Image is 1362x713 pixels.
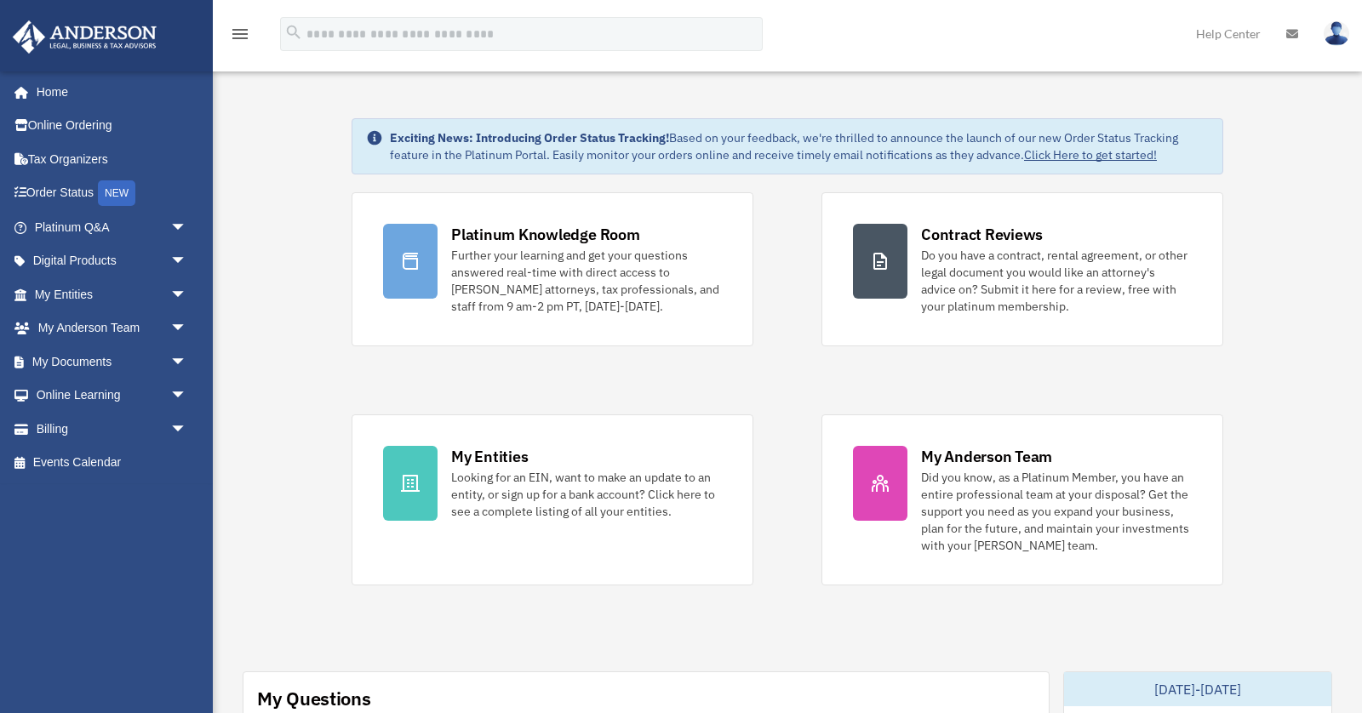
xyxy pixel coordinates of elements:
[170,244,204,279] span: arrow_drop_down
[390,130,669,145] strong: Exciting News: Introducing Order Status Tracking!
[12,277,213,311] a: My Entitiesarrow_drop_down
[451,224,640,245] div: Platinum Knowledge Room
[284,23,303,42] i: search
[257,686,371,711] div: My Questions
[821,414,1223,585] a: My Anderson Team Did you know, as a Platinum Member, you have an entire professional team at your...
[1324,21,1349,46] img: User Pic
[352,414,753,585] a: My Entities Looking for an EIN, want to make an update to an entity, or sign up for a bank accoun...
[921,247,1192,315] div: Do you have a contract, rental agreement, or other legal document you would like an attorney's ad...
[921,446,1052,467] div: My Anderson Team
[170,210,204,245] span: arrow_drop_down
[1024,147,1157,163] a: Click Here to get started!
[12,379,213,413] a: Online Learningarrow_drop_down
[170,345,204,379] span: arrow_drop_down
[230,24,250,44] i: menu
[1064,672,1331,706] div: [DATE]-[DATE]
[12,75,204,109] a: Home
[12,345,213,379] a: My Documentsarrow_drop_down
[12,244,213,278] a: Digital Productsarrow_drop_down
[8,20,162,54] img: Anderson Advisors Platinum Portal
[170,379,204,414] span: arrow_drop_down
[921,224,1043,245] div: Contract Reviews
[12,210,213,244] a: Platinum Q&Aarrow_drop_down
[12,176,213,211] a: Order StatusNEW
[98,180,135,206] div: NEW
[170,412,204,447] span: arrow_drop_down
[921,469,1192,554] div: Did you know, as a Platinum Member, you have an entire professional team at your disposal? Get th...
[230,30,250,44] a: menu
[170,311,204,346] span: arrow_drop_down
[821,192,1223,346] a: Contract Reviews Do you have a contract, rental agreement, or other legal document you would like...
[12,142,213,176] a: Tax Organizers
[451,469,722,520] div: Looking for an EIN, want to make an update to an entity, or sign up for a bank account? Click her...
[12,412,213,446] a: Billingarrow_drop_down
[390,129,1209,163] div: Based on your feedback, we're thrilled to announce the launch of our new Order Status Tracking fe...
[12,109,213,143] a: Online Ordering
[12,311,213,345] a: My Anderson Teamarrow_drop_down
[352,192,753,346] a: Platinum Knowledge Room Further your learning and get your questions answered real-time with dire...
[170,277,204,312] span: arrow_drop_down
[451,446,528,467] div: My Entities
[451,247,722,315] div: Further your learning and get your questions answered real-time with direct access to [PERSON_NAM...
[12,446,213,480] a: Events Calendar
